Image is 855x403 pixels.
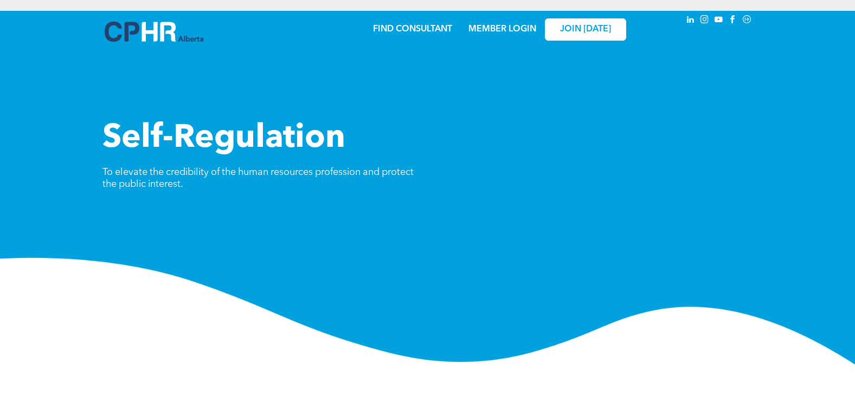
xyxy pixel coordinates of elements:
span: JOIN [DATE] [560,24,611,35]
a: MEMBER LOGIN [468,25,536,34]
a: JOIN [DATE] [545,18,626,41]
span: To elevate the credibility of the human resources profession and protect the public interest. [102,167,414,189]
a: instagram [699,14,711,28]
a: youtube [713,14,725,28]
a: FIND CONSULTANT [373,25,452,34]
span: Self-Regulation [102,122,345,155]
a: facebook [727,14,739,28]
a: linkedin [685,14,697,28]
a: Social network [741,14,753,28]
img: A blue and white logo for cp alberta [105,22,203,42]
